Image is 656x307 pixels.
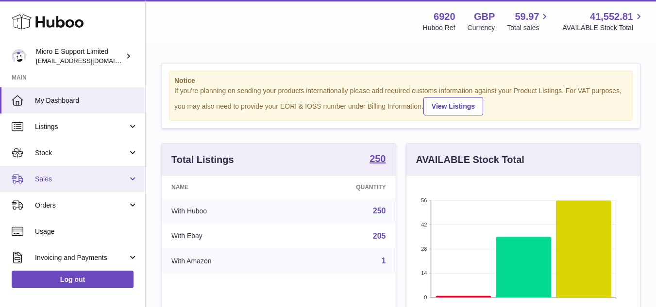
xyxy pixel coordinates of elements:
[174,86,627,115] div: If you're planning on sending your products internationally please add required customs informati...
[162,248,289,274] td: With Amazon
[162,198,289,224] td: With Huboo
[289,176,395,198] th: Quantity
[416,153,524,166] h3: AVAILABLE Stock Total
[421,270,427,276] text: 14
[35,122,128,131] span: Listings
[382,257,386,265] a: 1
[468,23,495,32] div: Currency
[421,246,427,252] text: 28
[35,96,138,105] span: My Dashboard
[424,294,427,300] text: 0
[12,271,134,288] a: Log out
[421,222,427,227] text: 42
[36,57,143,65] span: [EMAIL_ADDRESS][DOMAIN_NAME]
[434,10,455,23] strong: 6920
[370,154,386,163] strong: 250
[35,227,138,236] span: Usage
[562,10,644,32] a: 41,552.81 AVAILABLE Stock Total
[35,201,128,210] span: Orders
[421,197,427,203] text: 56
[174,76,627,85] strong: Notice
[562,23,644,32] span: AVAILABLE Stock Total
[474,10,495,23] strong: GBP
[370,154,386,165] a: 250
[507,10,550,32] a: 59.97 Total sales
[162,176,289,198] th: Name
[12,49,26,64] img: contact@micropcsupport.com
[171,153,234,166] h3: Total Listings
[590,10,633,23] span: 41,552.81
[423,97,483,115] a: View Listings
[507,23,550,32] span: Total sales
[35,175,128,184] span: Sales
[36,47,123,65] div: Micro E Support Limited
[35,148,128,158] span: Stock
[515,10,539,23] span: 59.97
[373,207,386,215] a: 250
[162,224,289,249] td: With Ebay
[423,23,455,32] div: Huboo Ref
[373,232,386,240] a: 205
[35,253,128,262] span: Invoicing and Payments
